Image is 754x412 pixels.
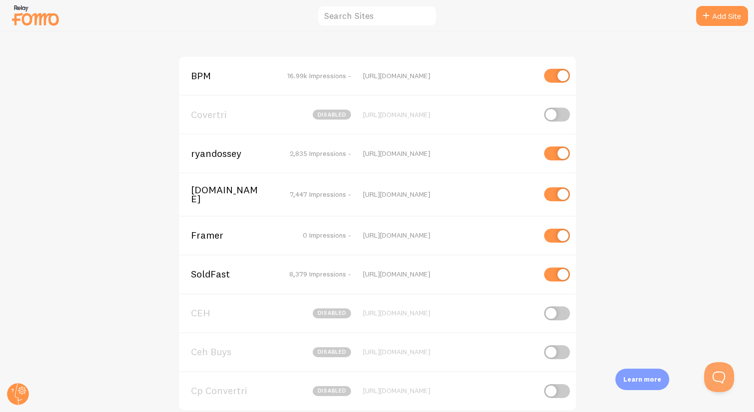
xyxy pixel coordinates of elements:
[191,386,271,395] span: Cp Convertri
[191,149,271,158] span: ryandossey
[363,149,535,158] div: [URL][DOMAIN_NAME]
[289,270,351,278] span: 8,379 Impressions -
[363,71,535,80] div: [URL][DOMAIN_NAME]
[191,270,271,278] span: SoldFast
[313,308,351,318] span: disabled
[363,386,535,395] div: [URL][DOMAIN_NAME]
[363,110,535,119] div: [URL][DOMAIN_NAME]
[10,2,60,28] img: fomo-relay-logo-orange.svg
[191,110,271,119] span: Covertri
[363,190,535,199] div: [URL][DOMAIN_NAME]
[191,185,271,204] span: [DOMAIN_NAME]
[191,347,271,356] span: Ceh Buys
[313,347,351,357] span: disabled
[615,369,669,390] div: Learn more
[623,375,661,384] p: Learn more
[313,110,351,120] span: disabled
[290,149,351,158] span: 2,835 Impressions -
[303,231,351,240] span: 0 Impressions -
[191,308,271,317] span: CEH
[363,231,535,240] div: [URL][DOMAIN_NAME]
[313,386,351,396] span: disabled
[191,71,271,80] span: BPM
[191,231,271,240] span: Framer
[363,347,535,356] div: [URL][DOMAIN_NAME]
[290,190,351,199] span: 7,447 Impressions -
[363,308,535,317] div: [URL][DOMAIN_NAME]
[363,270,535,278] div: [URL][DOMAIN_NAME]
[287,71,351,80] span: 16.99k Impressions -
[704,362,734,392] iframe: Help Scout Beacon - Open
